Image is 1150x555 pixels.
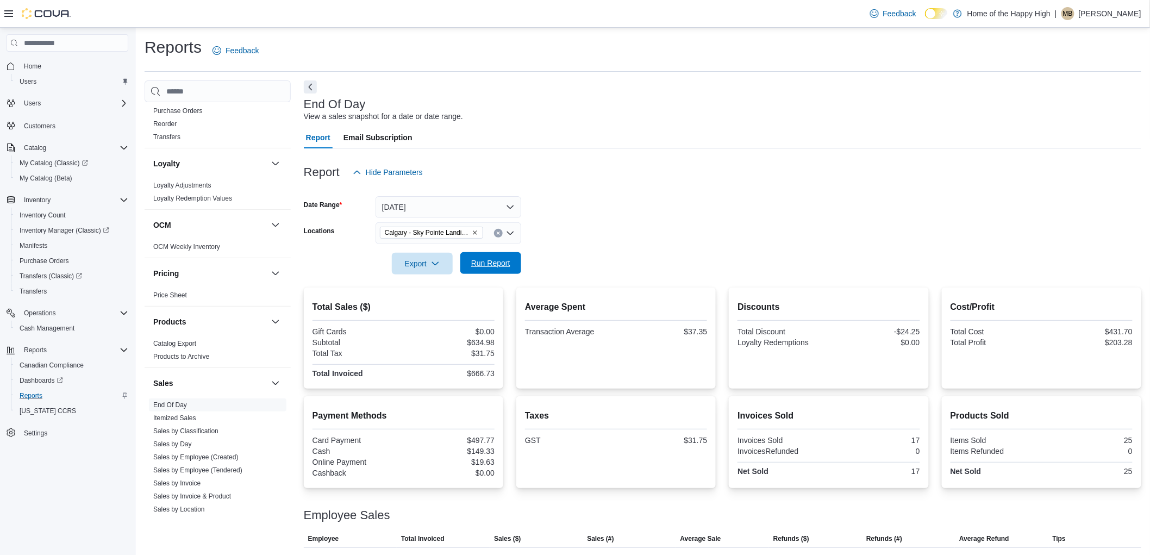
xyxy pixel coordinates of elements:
a: Inventory Count [15,209,70,222]
h2: Invoices Sold [737,409,920,422]
div: $31.75 [405,349,495,358]
h3: Report [304,166,340,179]
a: Manifests [15,239,52,252]
div: InvoicesRefunded [737,447,827,456]
div: 0 [831,447,920,456]
p: | [1055,7,1057,20]
a: My Catalog (Classic) [15,157,92,170]
button: Run Report [460,252,521,274]
button: Loyalty [153,158,267,169]
span: Feedback [226,45,259,56]
a: Feedback [208,40,263,61]
span: Run Report [471,258,510,269]
div: $203.28 [1043,338,1133,347]
a: Sales by Location [153,506,205,513]
h1: Reports [145,36,202,58]
div: Madyson Baerwald [1061,7,1074,20]
span: Home [20,59,128,73]
button: Operations [20,307,60,320]
h3: Sales [153,378,173,389]
p: [PERSON_NAME] [1079,7,1141,20]
a: My Catalog (Beta) [15,172,77,185]
div: Cash [312,447,402,456]
a: Reports [15,389,47,402]
div: 25 [1043,436,1133,445]
span: Average Refund [959,534,1009,543]
div: $37.35 [618,327,708,336]
span: Home [24,62,41,71]
h3: End Of Day [304,98,366,111]
button: Pricing [269,267,282,280]
button: OCM [153,220,267,230]
a: End Of Day [153,401,187,409]
button: Remove Calgary - Sky Pointe Landing - Fire & Flower from selection in this group [472,229,478,236]
a: Loyalty Adjustments [153,182,211,189]
a: [US_STATE] CCRS [15,404,80,417]
div: $634.98 [405,338,495,347]
h2: Average Spent [525,301,707,314]
button: Inventory Count [11,208,133,223]
span: Users [24,99,41,108]
a: Transfers (Classic) [11,269,133,284]
button: Inventory [2,192,133,208]
div: $497.77 [405,436,495,445]
span: Transfers (Classic) [20,272,82,280]
div: 25 [1043,467,1133,476]
button: Reports [11,388,133,403]
button: Next [304,80,317,93]
span: Sales by Employee (Created) [153,453,239,462]
div: Cashback [312,469,402,477]
span: Email Subscription [343,127,412,148]
button: [DATE] [376,196,521,218]
a: Transfers [15,285,51,298]
span: Refunds ($) [773,534,809,543]
span: [US_STATE] CCRS [20,407,76,415]
span: Customers [20,119,128,132]
div: Online Payment [312,458,402,466]
span: Reports [24,346,47,354]
span: Manifests [15,239,128,252]
a: Purchase Orders [15,254,73,267]
span: Canadian Compliance [15,359,128,372]
span: Catalog Export [153,339,196,348]
span: Tips [1053,534,1066,543]
span: End Of Day [153,401,187,409]
div: Loyalty [145,179,291,209]
button: Cash Management [11,321,133,336]
span: Cash Management [15,322,128,335]
span: Price Sheet [153,291,187,300]
div: Transaction Average [525,327,614,336]
a: Canadian Compliance [15,359,88,372]
span: Transfers (Classic) [15,270,128,283]
button: Sales [269,377,282,390]
div: Subtotal [312,338,402,347]
a: Settings [20,427,52,440]
button: Users [2,96,133,111]
span: Operations [24,309,56,317]
a: OCM Weekly Inventory [153,243,220,251]
span: My Catalog (Beta) [15,172,128,185]
h3: Loyalty [153,158,180,169]
h2: Products Sold [951,409,1133,422]
div: 17 [831,467,920,476]
button: Canadian Compliance [11,358,133,373]
span: Reports [20,391,42,400]
div: $666.73 [405,369,495,378]
button: Users [20,97,45,110]
a: Transfers [153,133,180,141]
a: My Catalog (Classic) [11,155,133,171]
span: My Catalog (Beta) [20,174,72,183]
span: Inventory Count [20,211,66,220]
span: My Catalog (Classic) [15,157,128,170]
span: Hide Parameters [366,167,423,178]
span: Catalog [24,144,46,152]
h3: OCM [153,220,171,230]
button: Catalog [2,140,133,155]
strong: Net Sold [737,467,768,476]
a: Transfers (Classic) [15,270,86,283]
strong: Net Sold [951,467,982,476]
span: Loyalty Redemption Values [153,194,232,203]
span: OCM Weekly Inventory [153,242,220,251]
